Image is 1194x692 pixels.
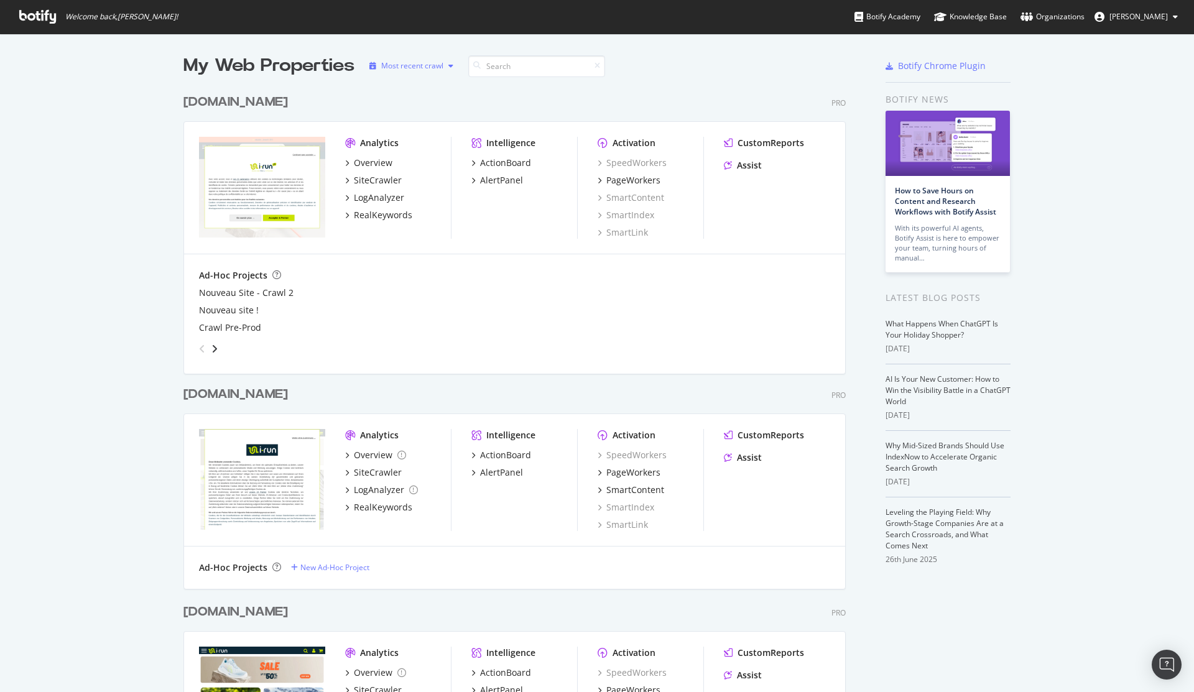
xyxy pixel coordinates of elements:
div: ActionBoard [480,667,531,679]
div: Open Intercom Messenger [1152,650,1182,680]
div: SmartIndex [598,501,654,514]
a: Assist [724,451,762,464]
a: SpeedWorkers [598,449,667,461]
div: Overview [354,449,392,461]
a: How to Save Hours on Content and Research Workflows with Botify Assist [895,185,996,217]
div: Knowledge Base [934,11,1007,23]
a: PageWorkers [598,466,660,479]
div: RealKeywords [354,209,412,221]
a: Crawl Pre-Prod [199,321,261,334]
a: SmartContent [598,191,664,204]
div: SmartContent [606,484,664,496]
img: i-run.fr [199,137,325,238]
div: Organizations [1020,11,1085,23]
div: Botify Academy [854,11,920,23]
div: Analytics [360,429,399,441]
div: Activation [613,137,655,149]
div: Ad-Hoc Projects [199,269,267,282]
div: [DOMAIN_NAME] [183,385,288,404]
a: RealKeywords [345,209,412,221]
button: [PERSON_NAME] [1085,7,1188,27]
div: [DATE] [886,343,1011,354]
a: CustomReports [724,647,804,659]
div: angle-right [210,343,219,355]
a: Overview [345,449,406,461]
a: Botify Chrome Plugin [886,60,986,72]
div: Pro [831,607,846,618]
div: [DATE] [886,476,1011,487]
a: New Ad-Hoc Project [291,562,369,573]
a: Overview [345,157,392,169]
a: ActionBoard [471,449,531,461]
div: With its powerful AI agents, Botify Assist is here to empower your team, turning hours of manual… [895,223,1001,263]
a: SmartLink [598,226,648,239]
a: Overview [345,667,406,679]
a: LogAnalyzer [345,484,418,496]
div: Analytics [360,137,399,149]
img: How to Save Hours on Content and Research Workflows with Botify Assist [886,111,1010,176]
a: AlertPanel [471,174,523,187]
img: i-run.de [199,429,325,530]
a: [DOMAIN_NAME] [183,603,293,621]
a: ActionBoard [471,157,531,169]
div: CustomReports [738,137,804,149]
div: Botify news [886,93,1011,106]
span: Welcome back, [PERSON_NAME] ! [65,12,178,22]
a: SmartIndex [598,209,654,221]
div: [DOMAIN_NAME] [183,603,288,621]
a: SmartLink [598,519,648,531]
div: Intelligence [486,429,535,441]
div: AlertPanel [480,174,523,187]
div: SiteCrawler [354,174,402,187]
a: SpeedWorkers [598,667,667,679]
div: [DOMAIN_NAME] [183,93,288,111]
div: Intelligence [486,647,535,659]
div: LogAnalyzer [354,484,404,496]
div: Analytics [360,647,399,659]
div: Latest Blog Posts [886,291,1011,305]
a: RealKeywords [345,501,412,514]
div: New Ad-Hoc Project [300,562,369,573]
a: AlertPanel [471,466,523,479]
a: LogAnalyzer [345,191,404,204]
a: Nouveau Site - Crawl 2 [199,287,294,299]
div: Intelligence [486,137,535,149]
a: [DOMAIN_NAME] [183,385,293,404]
div: Pro [831,98,846,108]
a: SmartContent [598,484,664,496]
div: Overview [354,667,392,679]
a: ActionBoard [471,667,531,679]
div: PageWorkers [606,466,660,479]
div: CustomReports [738,429,804,441]
div: 26th June 2025 [886,554,1011,565]
div: SpeedWorkers [598,157,667,169]
div: Overview [354,157,392,169]
div: RealKeywords [354,501,412,514]
div: LogAnalyzer [354,191,404,204]
div: Most recent crawl [381,62,443,70]
div: PageWorkers [606,174,660,187]
div: SiteCrawler [354,466,402,479]
span: joanna duchesne [1109,11,1168,22]
div: Assist [737,669,762,681]
div: angle-left [194,339,210,359]
button: Most recent crawl [364,56,458,76]
div: Nouveau site ! [199,304,259,316]
a: Assist [724,159,762,172]
div: [DATE] [886,410,1011,421]
div: ActionBoard [480,157,531,169]
div: Assist [737,159,762,172]
div: Activation [613,647,655,659]
div: My Web Properties [183,53,354,78]
div: Pro [831,390,846,400]
a: SiteCrawler [345,174,402,187]
a: Why Mid-Sized Brands Should Use IndexNow to Accelerate Organic Search Growth [886,440,1004,473]
a: Leveling the Playing Field: Why Growth-Stage Companies Are at a Search Crossroads, and What Comes... [886,507,1004,551]
a: AI Is Your New Customer: How to Win the Visibility Battle in a ChatGPT World [886,374,1011,407]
